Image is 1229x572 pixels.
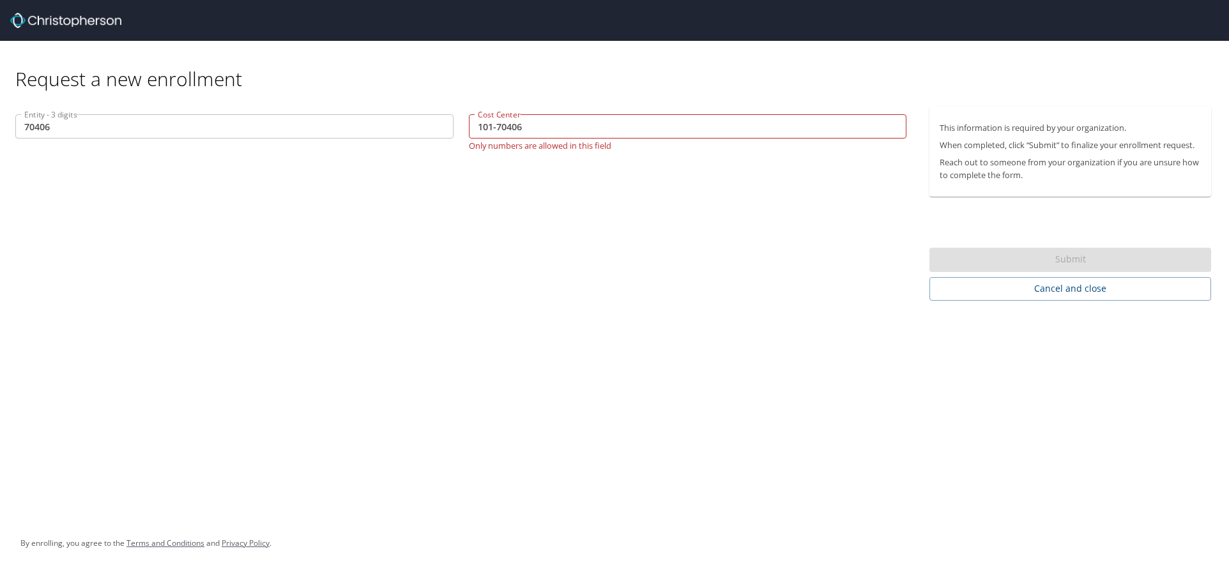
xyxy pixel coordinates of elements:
div: Request a new enrollment [15,41,1221,91]
span: Cancel and close [940,281,1201,297]
p: When completed, click “Submit” to finalize your enrollment request. [940,139,1201,151]
a: Privacy Policy [222,538,270,548]
p: Reach out to someone from your organization if you are unsure how to complete the form. [940,156,1201,181]
img: cbt logo [10,13,121,28]
a: Terms and Conditions [126,538,204,548]
p: This information is required by your organization. [940,122,1201,134]
div: By enrolling, you agree to the and . [20,527,271,559]
button: Cancel and close [929,277,1211,301]
p: Only numbers are allowed in this field [469,139,907,150]
input: EX: [15,114,454,139]
input: EX: [469,114,907,139]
